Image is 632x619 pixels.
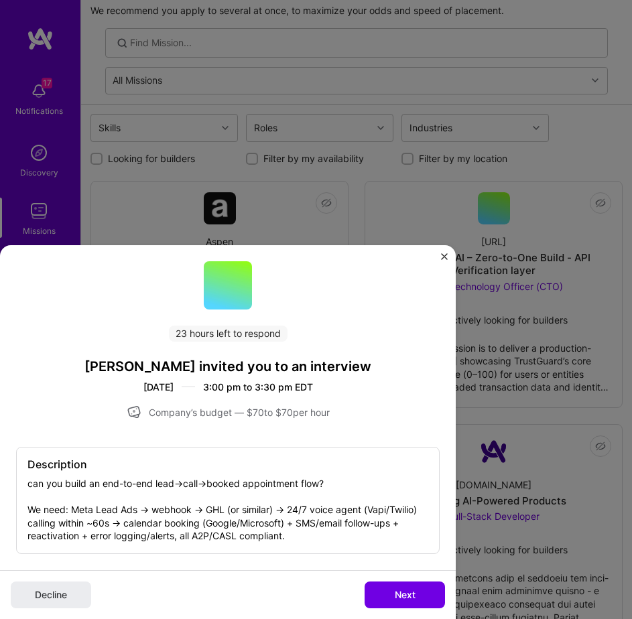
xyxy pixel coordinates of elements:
[395,588,416,602] span: Next
[35,588,67,602] span: Decline
[169,326,288,342] span: 23 hours left to respond
[16,447,440,554] div: can you build an end-to-end lead→call→booked appointment flow? We need: Meta Lead Ads → webhook →...
[365,581,445,608] button: Next
[143,381,174,394] div: [DATE]
[16,404,440,420] div: Company’s budget — $ 70 to $ 70 per hour
[203,381,313,394] div: 3:00 pm to 3:30 pm EDT
[16,358,440,375] h4: [PERSON_NAME] invited you to an interview
[11,581,91,608] button: Decline
[441,253,448,267] button: Close
[27,458,428,472] div: Description
[204,261,252,309] img: Company Logo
